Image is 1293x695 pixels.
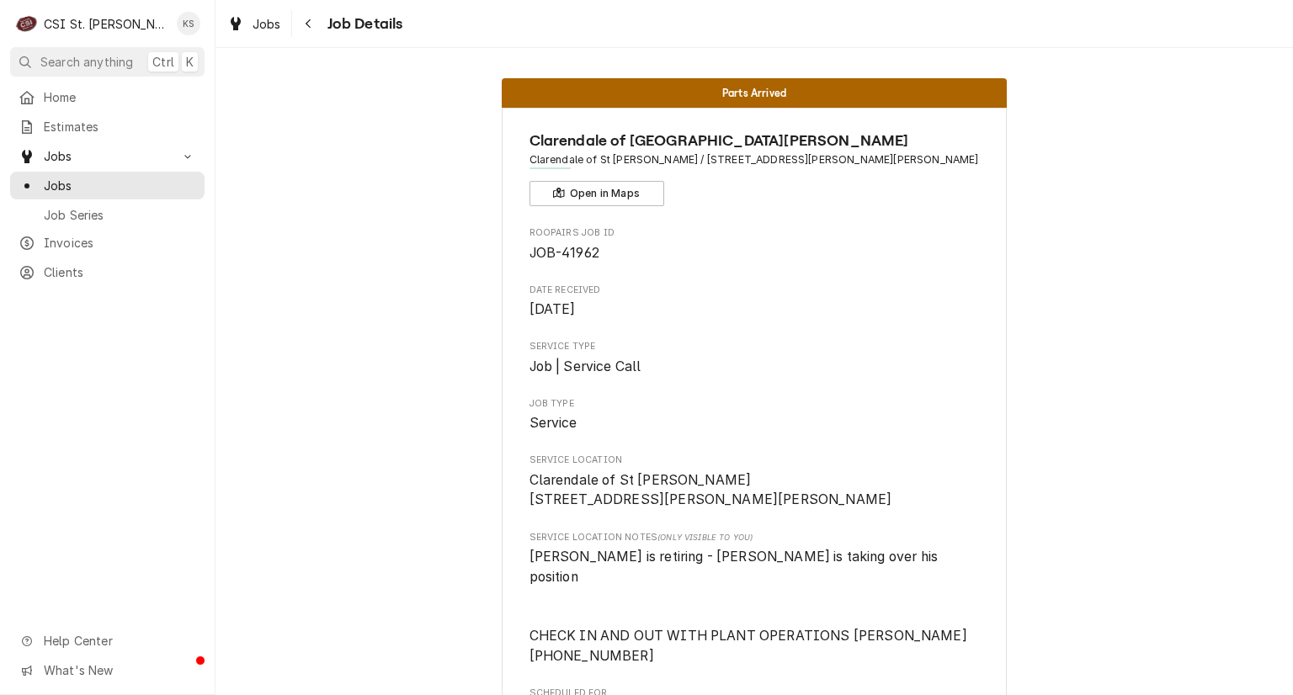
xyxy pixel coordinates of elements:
a: Go to What's New [10,656,205,684]
span: Parts Arrived [722,88,786,98]
span: Home [44,88,196,106]
span: Search anything [40,53,133,71]
span: Date Received [529,284,980,297]
span: Roopairs Job ID [529,243,980,263]
span: JOB-41962 [529,245,599,261]
a: Go to Jobs [10,142,205,170]
a: Go to Help Center [10,627,205,655]
span: Address [529,152,980,167]
div: CSI St. Louis's Avatar [15,12,39,35]
div: C [15,12,39,35]
span: Estimates [44,118,196,135]
span: Service [529,415,577,431]
span: Job Details [322,13,403,35]
span: [object Object] [529,547,980,666]
div: KS [177,12,200,35]
span: Job Series [44,206,196,224]
span: Job | Service Call [529,358,641,374]
a: Estimates [10,113,205,141]
a: Clients [10,258,205,286]
div: Date Received [529,284,980,320]
div: Client Information [529,130,980,206]
span: Service Location [529,470,980,510]
span: What's New [44,661,194,679]
span: Service Location [529,454,980,467]
span: Jobs [253,15,281,33]
a: Invoices [10,229,205,257]
span: Invoices [44,234,196,252]
span: Jobs [44,177,196,194]
a: Jobs [221,10,288,38]
span: Name [529,130,980,152]
div: [object Object] [529,531,980,666]
span: Clarendale of St [PERSON_NAME] [STREET_ADDRESS][PERSON_NAME][PERSON_NAME] [529,472,892,508]
a: Jobs [10,172,205,199]
button: Open in Maps [529,181,664,206]
span: Service Type [529,357,980,377]
span: K [186,53,194,71]
span: Job Type [529,413,980,433]
div: Kris Swearingen's Avatar [177,12,200,35]
span: Clients [44,263,196,281]
span: Help Center [44,632,194,650]
div: CSI St. [PERSON_NAME] [44,15,168,33]
span: (Only Visible to You) [657,533,753,542]
span: Date Received [529,300,980,320]
div: Job Type [529,397,980,433]
span: Service Location Notes [529,531,980,544]
span: [DATE] [529,301,576,317]
div: Status [502,78,1007,108]
span: Roopairs Job ID [529,226,980,240]
span: Service Type [529,340,980,353]
a: Home [10,83,205,111]
div: Service Location [529,454,980,510]
a: Job Series [10,201,205,229]
div: Service Type [529,340,980,376]
button: Navigate back [295,10,322,37]
span: Jobs [44,147,171,165]
button: Search anythingCtrlK [10,47,205,77]
div: Roopairs Job ID [529,226,980,263]
span: Job Type [529,397,980,411]
span: Ctrl [152,53,174,71]
span: [PERSON_NAME] is retiring - [PERSON_NAME] is taking over his position CHECK IN AND OUT WITH PLANT... [529,549,971,664]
